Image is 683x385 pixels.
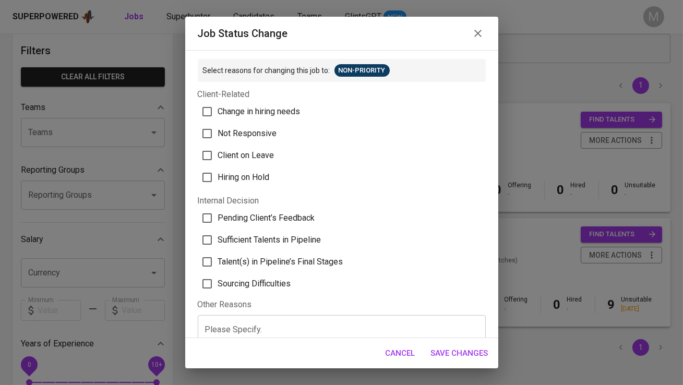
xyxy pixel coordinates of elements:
[218,171,270,184] span: Hiring on Hold
[218,149,274,162] span: Client on Leave
[198,195,486,207] p: Internal Decision
[334,66,390,76] span: Non-Priority
[425,342,494,364] button: Save Changes
[218,234,321,246] span: Sufficient Talents in Pipeline
[218,212,315,224] span: Pending Client’s Feedback
[203,65,330,76] p: Select reasons for changing this job to:
[380,342,421,364] button: Cancel
[198,25,288,42] h6: Job status change
[218,127,277,140] span: Not Responsive
[198,88,486,101] p: Client-Related
[431,346,488,360] span: Save Changes
[218,256,343,268] span: Talent(s) in Pipeline’s Final Stages
[218,105,301,118] span: Change in hiring needs
[218,278,291,290] span: Sourcing Difficulties
[198,299,486,311] div: Other Reasons
[386,346,415,360] span: Cancel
